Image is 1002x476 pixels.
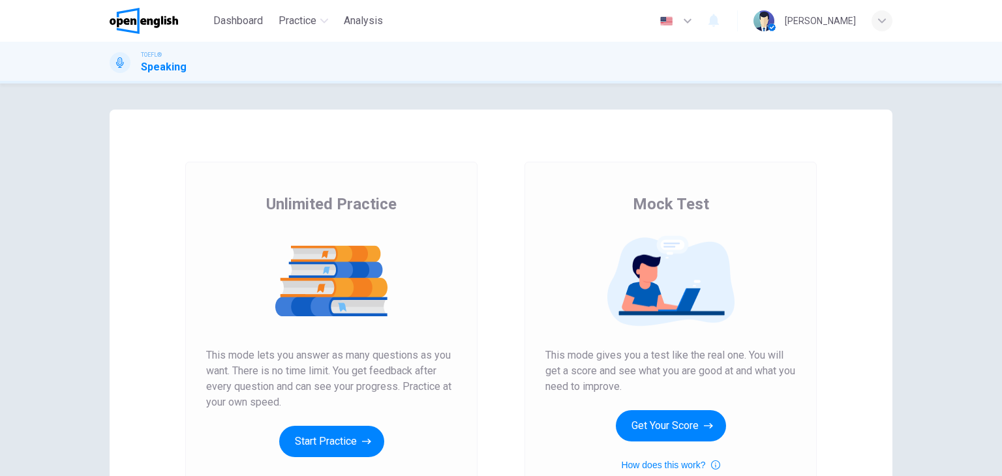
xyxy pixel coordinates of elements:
[208,9,268,33] button: Dashboard
[141,50,162,59] span: TOEFL®
[344,13,383,29] span: Analysis
[339,9,388,33] button: Analysis
[545,348,796,394] span: This mode gives you a test like the real one. You will get a score and see what you are good at a...
[279,13,316,29] span: Practice
[616,410,726,441] button: Get Your Score
[753,10,774,31] img: Profile picture
[141,59,187,75] h1: Speaking
[266,194,397,215] span: Unlimited Practice
[273,9,333,33] button: Practice
[658,16,675,26] img: en
[621,457,720,473] button: How does this work?
[206,348,457,410] span: This mode lets you answer as many questions as you want. There is no time limit. You get feedback...
[785,13,856,29] div: [PERSON_NAME]
[213,13,263,29] span: Dashboard
[279,426,384,457] button: Start Practice
[110,8,208,34] a: OpenEnglish logo
[633,194,709,215] span: Mock Test
[110,8,178,34] img: OpenEnglish logo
